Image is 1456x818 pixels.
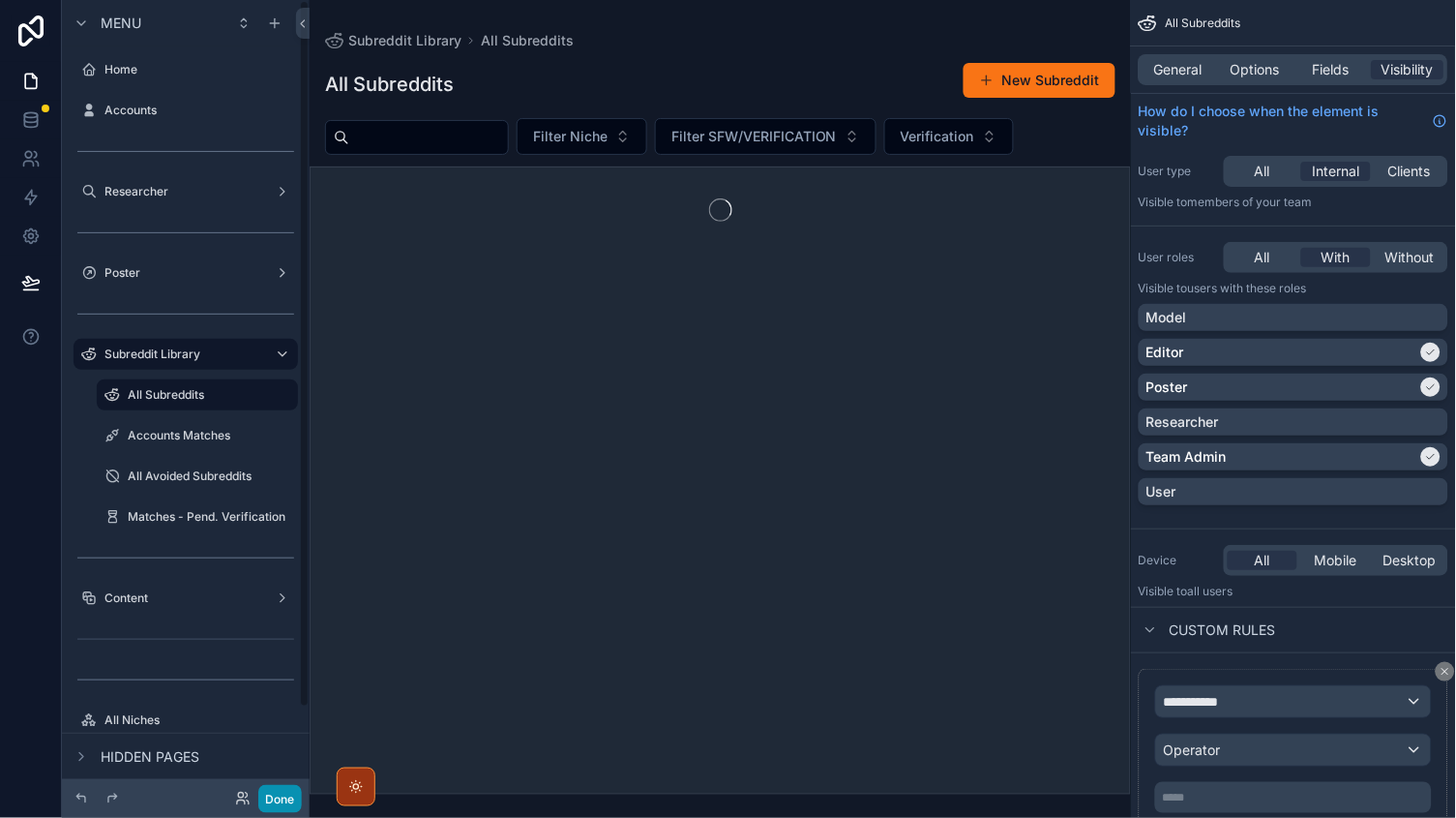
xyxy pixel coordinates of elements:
a: Accounts Matches [97,420,298,451]
a: Content [74,583,298,614]
label: Device [1139,553,1216,568]
span: Visibility [1382,60,1435,79]
span: Custom rules [1170,621,1276,640]
a: Poster [74,258,298,288]
span: Options [1231,60,1280,79]
span: With [1322,248,1351,267]
span: Menu [101,14,141,33]
a: Researcher [74,176,298,207]
span: All [1255,248,1270,267]
a: Home [74,54,298,85]
a: Matches - Pend. Verification [97,501,298,532]
label: User roles [1139,250,1216,265]
span: General [1155,60,1203,79]
span: Members of your team [1188,195,1313,209]
label: Accounts [104,103,294,118]
p: Researcher [1146,412,1219,432]
label: Content [104,591,267,606]
a: Subreddit Library [74,339,298,370]
label: All Avoided Subreddits [128,469,294,484]
span: Clients [1388,162,1431,181]
p: Poster [1146,378,1188,397]
a: How do I choose when the element is visible? [1139,102,1448,140]
span: Without [1385,248,1435,267]
span: all users [1188,584,1233,598]
label: Subreddit Library [104,347,259,362]
span: Operator [1164,742,1221,758]
label: User type [1139,164,1216,179]
span: Mobile [1315,551,1357,570]
button: Operator [1155,734,1432,767]
label: Home [104,62,294,77]
label: Accounts Matches [128,428,294,443]
label: Matches - Pend. Verification [128,509,294,525]
label: All Niches [104,712,294,728]
p: User [1146,482,1176,501]
span: Users with these roles [1188,281,1307,295]
label: Researcher [104,184,267,199]
span: How do I choose when the element is visible? [1139,102,1425,140]
span: Hidden pages [101,747,199,767]
span: Desktop [1383,551,1437,570]
a: All Avoided Subreddits [97,461,298,492]
p: Model [1146,308,1187,327]
span: Fields [1314,60,1351,79]
span: All [1255,551,1270,570]
a: All Subreddits [97,379,298,410]
p: Visible to [1139,281,1448,296]
p: Editor [1146,343,1184,362]
span: All Subreddits [1166,15,1241,31]
a: Accounts [74,95,298,126]
p: Visible to [1139,584,1448,599]
span: All [1255,162,1270,181]
p: Visible to [1139,195,1448,210]
p: Team Admin [1146,447,1227,467]
label: Poster [104,265,267,281]
label: All Subreddits [128,387,286,403]
a: All Niches [74,705,298,736]
button: Done [258,785,302,813]
span: Internal [1313,162,1360,181]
